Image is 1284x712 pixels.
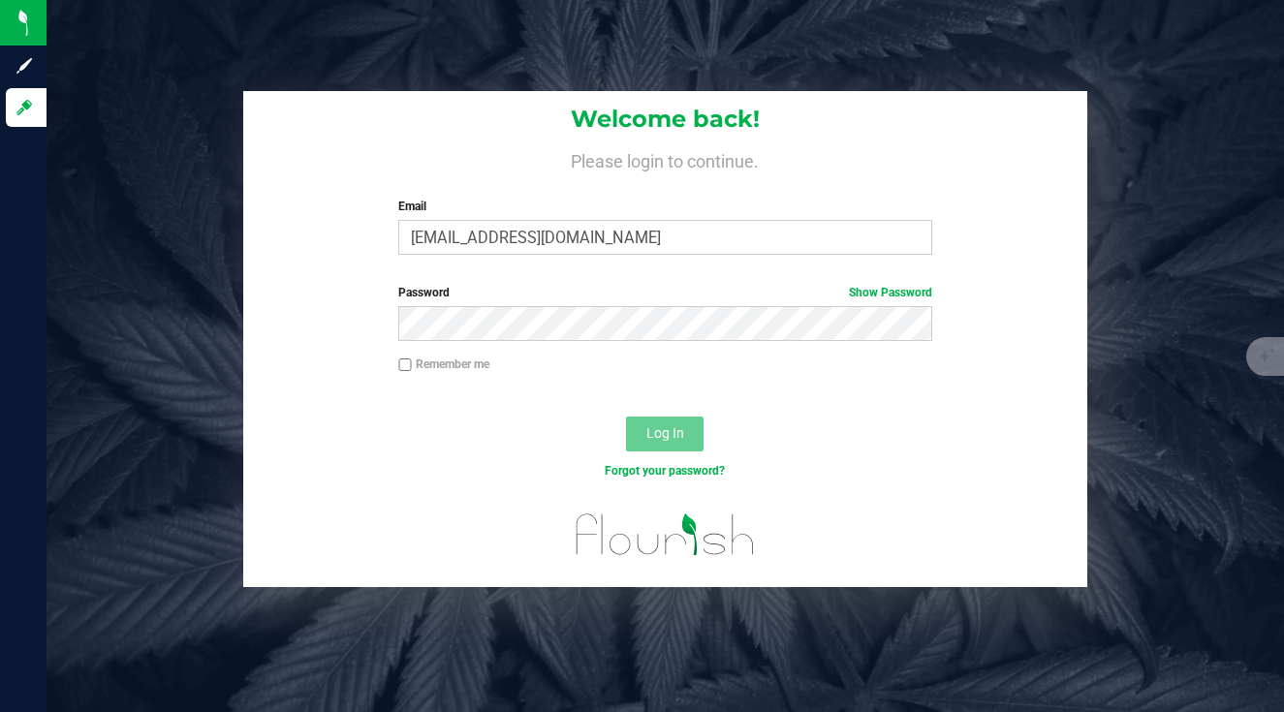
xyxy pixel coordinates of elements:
[646,425,684,441] span: Log In
[15,56,34,76] inline-svg: Sign up
[243,107,1087,132] h1: Welcome back!
[560,500,771,570] img: flourish_logo.svg
[15,98,34,117] inline-svg: Log in
[398,286,450,299] span: Password
[605,464,725,478] a: Forgot your password?
[398,198,932,215] label: Email
[398,358,412,372] input: Remember me
[243,147,1087,170] h4: Please login to continue.
[849,286,932,299] a: Show Password
[626,417,704,451] button: Log In
[398,356,489,373] label: Remember me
